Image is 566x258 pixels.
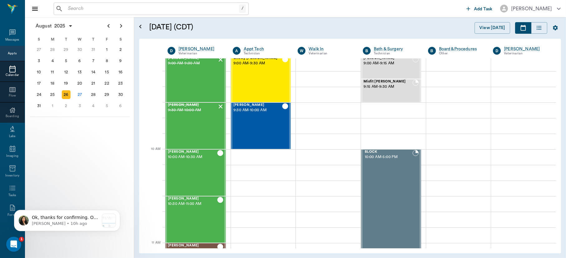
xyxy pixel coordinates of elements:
[48,90,57,99] div: Monday, August 25, 2025
[29,2,41,15] button: Close drawer
[73,35,87,44] div: W
[32,35,46,44] div: S
[233,56,282,60] span: Chewy [PERSON_NAME]
[168,60,217,67] span: 9:00 AM - 9:30 AM
[89,90,98,99] div: Thursday, August 28, 2025
[244,46,289,52] div: Appt Tech
[35,57,43,65] div: Sunday, August 3, 2025
[48,102,57,110] div: Monday, September 1, 2025
[62,57,71,65] div: Tuesday, August 5, 2025
[86,35,100,44] div: T
[239,4,246,13] div: /
[116,68,125,77] div: Saturday, August 16, 2025
[361,56,421,79] div: NOT_CONFIRMED, 9:00 AM - 9:15 AM
[309,46,354,52] a: Walk In
[76,45,84,54] div: Wednesday, July 30, 2025
[114,35,127,44] div: S
[178,46,223,52] div: [PERSON_NAME]
[100,35,114,44] div: F
[511,5,552,12] div: [PERSON_NAME]
[374,51,419,56] div: Technician
[89,79,98,88] div: Thursday, August 21, 2025
[5,197,129,241] iframe: Intercom notifications message
[363,47,371,55] div: B
[464,3,495,14] button: Add Task
[8,193,16,198] div: Tasks
[62,90,71,99] div: Tuesday, August 26, 2025
[115,20,127,32] button: Next page
[137,15,144,39] button: Open calendar
[439,46,484,52] a: Board &Procedures
[8,51,17,56] div: Appts
[504,51,549,56] div: Veterinarian
[364,84,412,90] span: 9:15 AM - 9:30 AM
[165,196,226,243] div: CHECKED_OUT, 10:30 AM - 11:00 AM
[364,80,412,84] span: Misfit [PERSON_NAME]
[504,46,549,52] a: [PERSON_NAME]
[116,90,125,99] div: Saturday, August 30, 2025
[46,35,60,44] div: M
[231,56,291,102] div: CHECKED_OUT, 9:00 AM - 9:30 AM
[168,197,217,201] span: [PERSON_NAME]
[76,102,84,110] div: Wednesday, September 3, 2025
[6,154,18,158] div: Imaging
[103,79,111,88] div: Friday, August 22, 2025
[374,46,419,52] a: Bath & Surgery
[168,47,175,55] div: D
[5,37,20,42] div: Messages
[233,60,282,67] span: 9:00 AM - 9:30 AM
[89,102,98,110] div: Thursday, September 4, 2025
[298,47,305,55] div: W
[48,57,57,65] div: Monday, August 4, 2025
[5,173,19,178] div: Inventory
[178,51,223,56] div: Veterinarian
[149,22,313,32] h5: [DATE] (CDT)
[34,22,53,30] span: August
[168,248,217,254] span: 11:00 AM - 11:30 AM
[116,57,125,65] div: Saturday, August 9, 2025
[168,107,217,113] span: 9:30 AM - 10:00 AM
[233,47,241,55] div: A
[428,47,436,55] div: B
[62,102,71,110] div: Tuesday, September 2, 2025
[48,45,57,54] div: Monday, July 28, 2025
[144,52,160,68] div: 9 AM
[116,45,125,54] div: Saturday, August 2, 2025
[364,56,412,60] span: [PERSON_NAME]
[365,154,412,160] span: 10:00 AM - 5:00 PM
[231,102,291,149] div: CHECKED_OUT, 9:30 AM - 10:00 AM
[19,237,24,242] span: 1
[165,149,226,196] div: CHECKED_OUT, 10:00 AM - 10:30 AM
[364,60,412,67] span: 9:00 AM - 9:15 AM
[233,103,282,107] span: [PERSON_NAME]
[116,102,125,110] div: Saturday, September 6, 2025
[76,79,84,88] div: Wednesday, August 20, 2025
[76,90,84,99] div: Today, Wednesday, August 27, 2025
[35,90,43,99] div: Sunday, August 24, 2025
[168,103,217,107] span: [PERSON_NAME]
[168,150,217,154] span: [PERSON_NAME]
[493,47,501,55] div: D
[233,107,282,113] span: 9:30 AM - 10:00 AM
[103,90,111,99] div: Friday, August 29, 2025
[48,68,57,77] div: Monday, August 11, 2025
[168,201,217,207] span: 10:30 AM - 11:00 AM
[35,102,43,110] div: Sunday, August 31, 2025
[168,154,217,160] span: 10:00 AM - 10:30 AM
[89,68,98,77] div: Thursday, August 14, 2025
[9,134,16,139] div: Labs
[62,68,71,77] div: Tuesday, August 12, 2025
[103,45,111,54] div: Friday, August 1, 2025
[89,57,98,65] div: Thursday, August 7, 2025
[62,45,71,54] div: Tuesday, July 29, 2025
[168,244,217,248] span: [PERSON_NAME]
[103,57,111,65] div: Friday, August 8, 2025
[361,79,421,102] div: BOOKED, 9:15 AM - 9:30 AM
[35,68,43,77] div: Sunday, August 10, 2025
